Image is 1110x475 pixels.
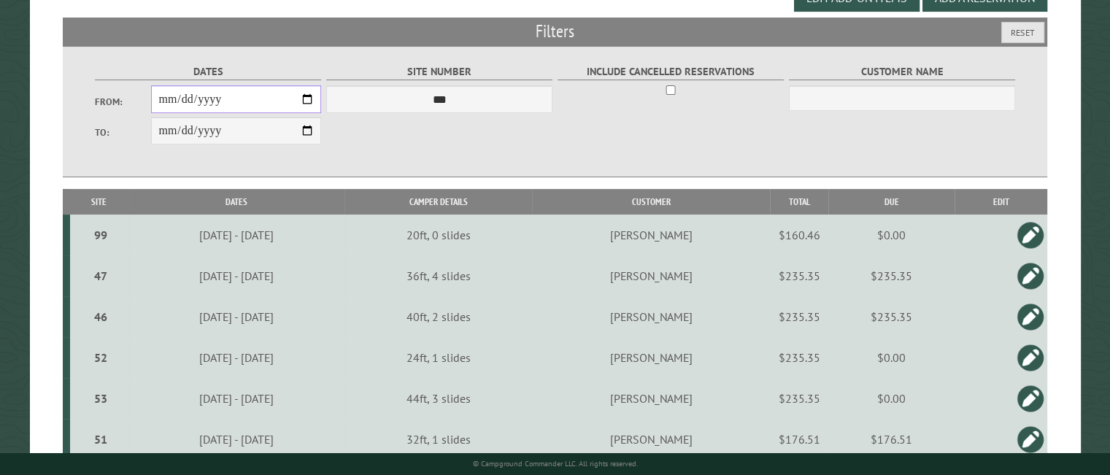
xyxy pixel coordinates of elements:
td: $160.46 [770,215,828,255]
th: Dates [128,189,344,215]
div: 51 [76,432,126,447]
div: [DATE] - [DATE] [131,391,342,406]
td: $235.35 [770,378,828,419]
td: [PERSON_NAME] [532,215,770,255]
div: [DATE] - [DATE] [131,228,342,242]
td: $0.00 [828,378,955,419]
td: $235.35 [770,255,828,296]
th: Customer [532,189,770,215]
div: 99 [76,228,126,242]
label: From: [95,95,152,109]
th: Due [828,189,955,215]
div: 46 [76,309,126,324]
td: $0.00 [828,337,955,378]
label: Include Cancelled Reservations [558,63,785,80]
label: Customer Name [789,63,1016,80]
td: 32ft, 1 slides [344,419,533,460]
label: Site Number [326,63,553,80]
td: [PERSON_NAME] [532,337,770,378]
td: $176.51 [828,419,955,460]
small: © Campground Commander LLC. All rights reserved. [473,459,638,468]
label: To: [95,125,152,139]
td: $235.35 [770,337,828,378]
div: 53 [76,391,126,406]
div: [DATE] - [DATE] [131,269,342,283]
td: 40ft, 2 slides [344,296,533,337]
td: $235.35 [828,296,955,337]
td: 20ft, 0 slides [344,215,533,255]
td: 36ft, 4 slides [344,255,533,296]
td: [PERSON_NAME] [532,296,770,337]
th: Camper Details [344,189,533,215]
div: [DATE] - [DATE] [131,350,342,365]
label: Dates [95,63,322,80]
div: [DATE] - [DATE] [131,309,342,324]
td: $235.35 [770,296,828,337]
button: Reset [1001,22,1044,43]
td: $235.35 [828,255,955,296]
td: [PERSON_NAME] [532,378,770,419]
td: 44ft, 3 slides [344,378,533,419]
td: 24ft, 1 slides [344,337,533,378]
th: Edit [955,189,1047,215]
td: [PERSON_NAME] [532,255,770,296]
h2: Filters [63,18,1047,45]
div: 52 [76,350,126,365]
td: $176.51 [770,419,828,460]
td: [PERSON_NAME] [532,419,770,460]
th: Site [70,189,128,215]
th: Total [770,189,828,215]
td: $0.00 [828,215,955,255]
div: 47 [76,269,126,283]
div: [DATE] - [DATE] [131,432,342,447]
